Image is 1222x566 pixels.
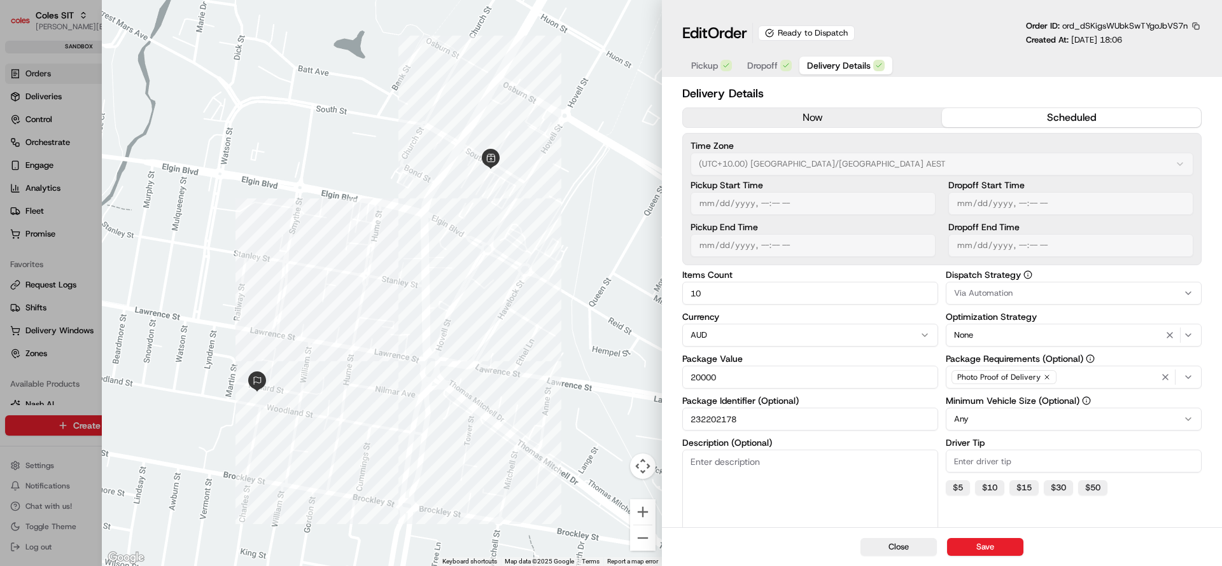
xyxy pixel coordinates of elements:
[8,179,102,202] a: 📗Knowledge Base
[946,438,1202,447] label: Driver Tip
[120,184,204,197] span: API Documentation
[954,329,973,341] span: None
[1062,20,1188,31] span: ord_dSKigsWUbkSwTYgoJbVS7n
[108,186,118,196] div: 💻
[946,366,1202,389] button: Photo Proof of Delivery
[683,108,942,127] button: now
[13,121,36,144] img: 1736555255976-a54dd68f-1ca7-489b-9aae-adbdc363a1c4
[946,324,1202,347] button: None
[946,354,1202,363] label: Package Requirements (Optional)
[682,270,938,279] label: Items Count
[682,312,938,321] label: Currency
[948,181,1193,190] label: Dropoff Start Time
[682,366,938,389] input: Enter package value
[127,216,154,225] span: Pylon
[607,558,658,565] a: Report a map error
[975,480,1004,495] button: $10
[43,134,161,144] div: We're available if you need us!
[1082,396,1091,405] button: Minimum Vehicle Size (Optional)
[505,558,574,565] span: Map data ©2025 Google
[682,282,938,305] input: Enter items count
[954,287,1013,299] span: Via Automation
[946,282,1202,305] button: Via Automation
[582,558,600,565] a: Terms (opens in new tab)
[102,179,209,202] a: 💻API Documentation
[946,270,1202,279] label: Dispatch Strategy
[1078,480,1107,495] button: $50
[25,184,97,197] span: Knowledge Base
[946,312,1202,321] label: Optimization Strategy
[1023,270,1032,279] button: Dispatch Strategy
[13,186,23,196] div: 📗
[691,223,936,231] label: Pickup End Time
[691,181,936,190] label: Pickup Start Time
[682,396,938,405] label: Package Identifier (Optional)
[957,372,1041,382] span: Photo Proof of Delivery
[105,549,147,566] img: Google
[946,480,970,495] button: $5
[942,108,1201,127] button: scheduled
[747,59,778,72] span: Dropoff
[630,453,656,479] button: Map camera controls
[860,538,937,556] button: Close
[691,59,718,72] span: Pickup
[682,408,938,431] input: Enter package identifier
[1071,34,1122,45] span: [DATE] 18:06
[1026,20,1188,32] p: Order ID:
[682,85,1202,102] h2: Delivery Details
[90,215,154,225] a: Powered byPylon
[708,23,747,43] span: Order
[442,557,497,566] button: Keyboard shortcuts
[946,396,1202,405] label: Minimum Vehicle Size (Optional)
[105,549,147,566] a: Open this area in Google Maps (opens a new window)
[758,25,855,41] div: Ready to Dispatch
[630,525,656,551] button: Zoom out
[682,354,938,363] label: Package Value
[1009,480,1039,495] button: $15
[216,125,232,141] button: Start new chat
[630,499,656,525] button: Zoom in
[807,59,871,72] span: Delivery Details
[1026,34,1122,46] p: Created At:
[948,223,1193,231] label: Dropoff End Time
[43,121,209,134] div: Start new chat
[13,51,232,71] p: Welcome 👋
[682,23,747,43] h1: Edit
[1086,354,1095,363] button: Package Requirements (Optional)
[682,438,938,447] label: Description (Optional)
[1044,480,1073,495] button: $30
[947,538,1023,556] button: Save
[33,82,229,95] input: Got a question? Start typing here...
[691,141,1193,150] label: Time Zone
[946,450,1202,473] input: Enter driver tip
[13,13,38,38] img: Nash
